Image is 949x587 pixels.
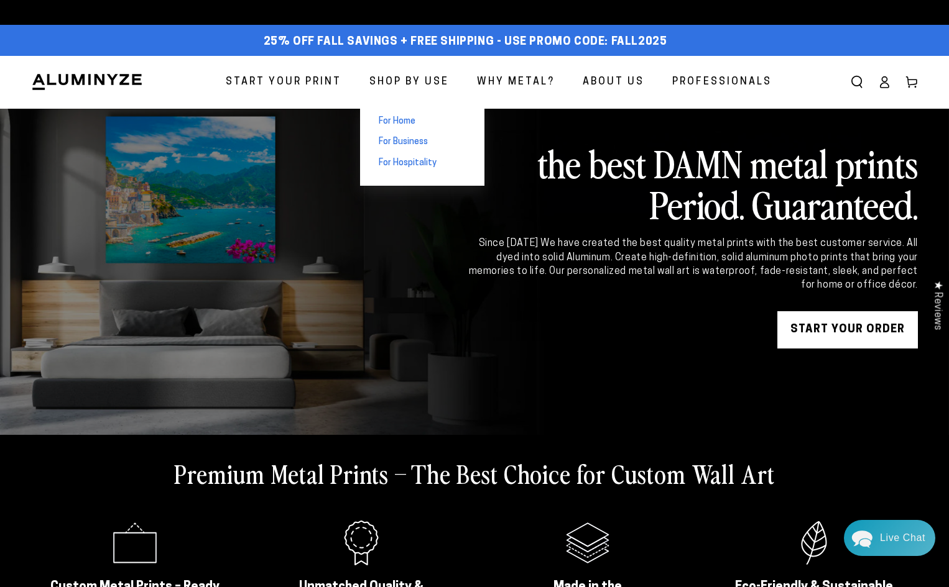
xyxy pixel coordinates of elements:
[264,35,667,49] span: 25% off FALL Savings + Free Shipping - Use Promo Code: FALL2025
[925,271,949,340] div: Click to open Judge.me floating reviews tab
[573,66,654,99] a: About Us
[216,66,351,99] a: Start Your Print
[379,157,437,170] span: For Hospitality
[880,520,925,556] div: Contact Us Directly
[360,66,458,99] a: Shop By Use
[360,153,484,174] a: For Hospitality
[843,68,871,96] summary: Search our site
[477,73,555,91] span: Why Metal?
[360,132,484,153] a: For Business
[583,73,644,91] span: About Us
[226,73,341,91] span: Start Your Print
[672,73,772,91] span: Professionals
[466,142,918,224] h2: the best DAMN metal prints Period. Guaranteed.
[466,237,918,293] div: Since [DATE] We have created the best quality metal prints with the best customer service. All dy...
[777,311,918,348] a: START YOUR Order
[379,136,428,148] span: For Business
[844,520,935,556] div: Chat widget toggle
[174,457,775,489] h2: Premium Metal Prints – The Best Choice for Custom Wall Art
[379,116,415,128] span: For Home
[468,66,564,99] a: Why Metal?
[360,111,484,132] a: For Home
[663,66,781,99] a: Professionals
[369,73,449,91] span: Shop By Use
